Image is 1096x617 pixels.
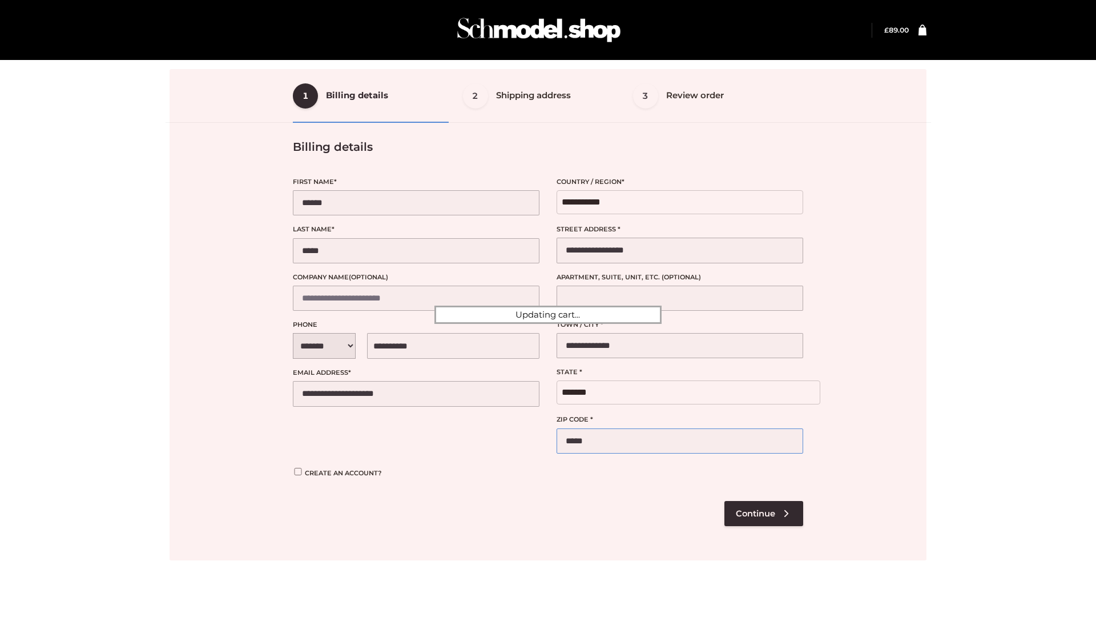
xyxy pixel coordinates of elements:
div: Updating cart... [434,306,662,324]
span: £ [884,26,889,34]
img: Schmodel Admin 964 [453,7,624,53]
a: £89.00 [884,26,909,34]
bdi: 89.00 [884,26,909,34]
